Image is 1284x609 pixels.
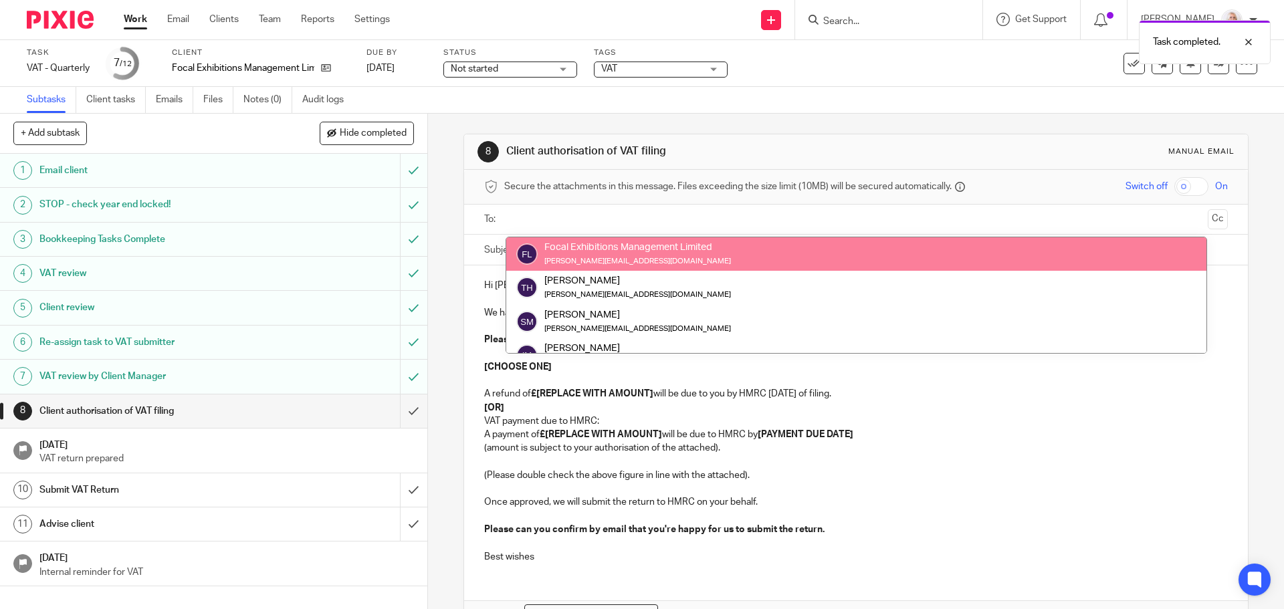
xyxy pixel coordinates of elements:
[484,469,1227,482] p: (Please double check the above figure in line with the attached).
[39,566,414,579] p: Internal reminder for VAT
[39,160,271,180] h1: Email client
[443,47,577,58] label: Status
[13,299,32,318] div: 5
[544,241,731,254] div: Focal Exhibitions Management Limited
[531,389,653,398] strong: £[REPLACE WITH AMOUNT]
[484,428,1227,441] p: A payment of will be due to HMRC by
[39,452,414,465] p: VAT return prepared
[540,430,662,439] strong: £[REPLACE WITH AMOUNT]
[39,195,271,215] h1: STOP - check year end locked!
[601,64,617,74] span: VAT
[13,161,32,180] div: 1
[13,481,32,499] div: 10
[484,213,499,226] label: To:
[544,342,731,355] div: [PERSON_NAME]
[302,87,354,113] a: Audit logs
[594,47,728,58] label: Tags
[451,64,498,74] span: Not started
[484,525,825,534] strong: Please can you confirm by email that you're happy for us to submit the return.
[516,277,538,298] img: svg%3E
[39,435,414,452] h1: [DATE]
[484,306,1227,320] p: We have prepared and reviewed your quarterly VAT return for Focal Exhibitions Management Limited....
[27,47,90,58] label: Task
[156,87,193,113] a: Emails
[484,362,552,372] strong: [CHOOSE ONE]
[39,332,271,352] h1: Re-assign task to VAT submitter
[124,13,147,26] a: Work
[172,62,314,75] p: Focal Exhibitions Management Limited
[39,401,271,421] h1: Client authorisation of VAT filing
[203,87,233,113] a: Files
[39,263,271,283] h1: VAT review
[172,47,350,58] label: Client
[516,243,538,265] img: svg%3E
[477,141,499,162] div: 8
[39,514,271,534] h1: Advise client
[27,62,90,75] div: VAT - Quarterly
[484,243,519,257] label: Subject:
[13,230,32,249] div: 3
[167,13,189,26] a: Email
[1215,180,1228,193] span: On
[13,264,32,283] div: 4
[484,387,1227,400] p: A refund of will be due to you by HMRC [DATE] of filing.
[544,274,731,287] div: [PERSON_NAME]
[120,60,132,68] small: /12
[13,333,32,352] div: 6
[484,495,1227,509] p: Once approved, we will submit the return to HMRC on your behalf.
[1168,146,1235,157] div: Manual email
[484,403,504,412] strong: [OR]
[259,13,281,26] a: Team
[1153,35,1220,49] p: Task completed.
[27,11,94,29] img: Pixie
[354,13,390,26] a: Settings
[504,180,952,193] span: Secure the attachments in this message. Files exceeding the size limit (10MB) will be secured aut...
[484,279,1227,292] p: Hi [PERSON_NAME] ,
[544,257,731,265] small: [PERSON_NAME][EMAIL_ADDRESS][DOMAIN_NAME]
[39,366,271,386] h1: VAT review by Client Manager
[544,291,731,298] small: [PERSON_NAME][EMAIL_ADDRESS][DOMAIN_NAME]
[544,325,731,332] small: [PERSON_NAME][EMAIL_ADDRESS][DOMAIN_NAME]
[86,87,146,113] a: Client tasks
[758,430,853,439] strong: [PAYMENT DUE DATE]
[13,196,32,215] div: 2
[1208,209,1228,229] button: Cc
[544,308,731,321] div: [PERSON_NAME]
[484,550,1227,564] p: Best wishes
[1221,9,1243,31] img: Low%20Res%20-%20Your%20Support%20Team%20-5.jpg
[13,122,87,144] button: + Add subtask
[320,122,414,144] button: Hide completed
[39,297,271,318] h1: Client review
[39,480,271,500] h1: Submit VAT Return
[484,335,995,344] strong: Please can you review the attached and confirm by email that you're happy for us to go ahead and ...
[484,441,1227,455] p: (amount is subject to your authorisation of the attached).
[301,13,334,26] a: Reports
[27,87,76,113] a: Subtasks
[243,87,292,113] a: Notes (0)
[39,229,271,249] h1: Bookkeeping Tasks Complete
[114,55,132,71] div: 7
[366,64,395,73] span: [DATE]
[484,414,1227,428] p: VAT payment due to HMRC:
[13,515,32,533] div: 11
[366,47,427,58] label: Due by
[39,548,414,565] h1: [DATE]
[516,344,538,366] img: svg%3E
[506,144,885,158] h1: Client authorisation of VAT filing
[516,311,538,332] img: svg%3E
[1126,180,1168,193] span: Switch off
[340,128,407,139] span: Hide completed
[209,13,239,26] a: Clients
[13,367,32,386] div: 7
[13,402,32,420] div: 8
